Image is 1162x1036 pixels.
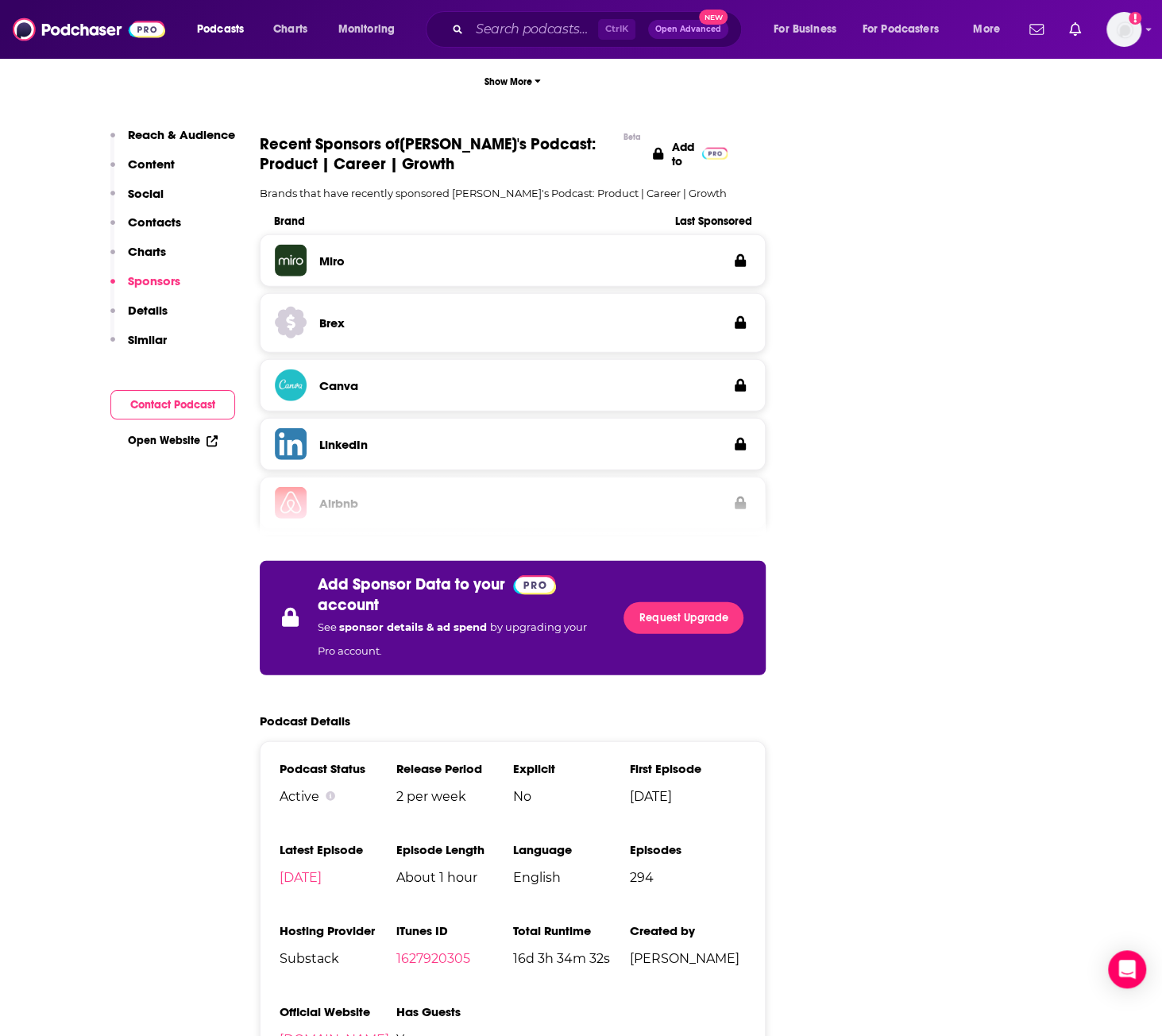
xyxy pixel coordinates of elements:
[197,18,244,41] span: Podcasts
[110,332,167,361] button: Similar
[1108,950,1146,988] div: Open Intercom Messenger
[1106,12,1141,47] button: Show profile menu
[469,17,598,42] input: Search podcasts, credits, & more...
[260,67,766,96] button: Show More
[110,244,166,273] button: Charts
[1129,12,1141,25] svg: Add a profile image
[327,17,415,42] button: open menu
[319,378,358,393] h3: Canva
[128,186,164,201] p: Social
[128,157,175,172] p: Content
[648,20,728,39] button: Open AdvancedNew
[318,574,505,594] p: Add Sponsor Data to your
[274,215,649,228] span: Brand
[672,140,694,168] p: Add to
[962,17,1020,42] button: open menu
[110,390,235,419] button: Contact Podcast
[128,244,166,259] p: Charts
[396,842,512,857] h3: Episode Length
[629,789,746,804] span: [DATE]
[263,17,317,42] a: Charts
[629,870,746,885] span: 294
[629,842,746,857] h3: Episodes
[973,18,1000,41] span: More
[339,620,490,633] span: sponsor details & ad spend
[128,127,235,142] p: Reach & Audience
[280,923,396,938] h3: Hosting Provider
[275,428,307,460] img: LinkedIn logo
[1106,12,1141,47] span: Logged in as evankrask
[623,602,743,634] a: Request Upgrade
[128,215,181,230] p: Contacts
[186,17,264,42] button: open menu
[110,186,164,215] button: Social
[699,10,728,25] span: New
[128,273,180,288] p: Sponsors
[396,870,512,885] span: About 1 hour
[128,332,167,347] p: Similar
[280,1004,396,1019] h3: Official Website
[852,17,962,42] button: open menu
[629,951,746,966] span: [PERSON_NAME]
[110,157,175,186] button: Content
[275,245,307,276] img: Miro logo
[1023,16,1050,43] a: Show notifications dropdown
[653,134,728,174] a: Add to
[110,273,180,303] button: Sponsors
[396,923,512,938] h3: iTunes ID
[623,132,640,142] div: Beta
[512,761,629,776] h3: Explicit
[512,923,629,938] h3: Total Runtime
[280,870,322,885] a: [DATE]
[774,18,836,41] span: For Business
[318,595,379,615] p: account
[396,789,512,804] span: 2 per week
[318,615,605,663] p: See by upgrading your Pro account.
[702,148,728,160] img: Pro Logo
[512,870,629,885] span: English
[260,187,766,199] p: Brands that have recently sponsored [PERSON_NAME]'s Podcast: Product | Career | Growth
[1106,12,1141,47] img: User Profile
[13,14,165,44] img: Podchaser - Follow, Share and Rate Podcasts
[512,842,629,857] h3: Language
[1063,16,1087,43] a: Show notifications dropdown
[396,761,512,776] h3: Release Period
[513,574,557,594] a: Pro website
[110,127,235,157] button: Reach & Audience
[396,1004,512,1019] h3: Has Guests
[512,789,629,804] span: No
[319,437,368,452] h3: LinkedIn
[319,315,345,331] h3: Brex
[484,76,541,87] span: Show More
[128,434,218,447] a: Open Website
[655,25,721,33] span: Open Advanced
[629,923,746,938] h3: Created by
[280,842,396,857] h3: Latest Episode
[273,18,307,41] span: Charts
[863,18,939,41] span: For Podcasters
[319,253,345,269] h3: Miro
[396,951,469,966] a: 1627920305
[128,303,168,318] p: Details
[648,215,751,228] span: Last Sponsored
[280,761,396,776] h3: Podcast Status
[280,789,396,804] div: Active
[280,951,396,966] span: Substack
[275,369,307,401] img: Canva logo
[110,215,181,244] button: Contacts
[629,761,746,776] h3: First Episode
[762,17,856,42] button: open menu
[512,951,629,966] span: 16d 3h 34m 32s
[260,713,350,729] h2: Podcast Details
[598,19,635,40] span: Ctrl K
[441,11,757,48] div: Search podcasts, credits, & more...
[513,575,557,595] img: Podchaser Pro
[338,18,395,41] span: Monitoring
[110,303,168,332] button: Details
[260,134,616,174] span: Recent Sponsors of [PERSON_NAME]'s Podcast: Product | Career | Growth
